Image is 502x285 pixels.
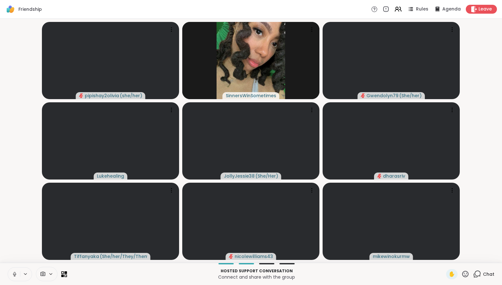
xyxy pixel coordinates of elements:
span: Friendship [18,6,42,12]
img: SinnersWinSometimes [217,22,285,99]
span: Chat [483,271,494,277]
span: dharasriv [383,173,405,179]
span: ( She/her/They/Them ) [100,253,147,260]
span: ( she/her ) [120,92,142,99]
span: Lukehealing [97,173,124,179]
span: ( She/her ) [399,92,422,99]
span: nicolewilliams43 [235,253,273,260]
span: SinnersWinSometimes [226,92,276,99]
span: ✋ [449,270,455,278]
span: audio-muted [229,254,233,259]
span: Tiffanyaka [74,253,99,260]
img: ShareWell Logomark [5,4,16,15]
span: audio-muted [361,93,365,98]
span: ( She/Her ) [255,173,278,179]
span: Rules [416,6,428,12]
p: Hosted support conversation [71,268,442,274]
span: audio-muted [79,93,84,98]
span: audio-muted [377,174,382,178]
span: mikewinokurmw [373,253,410,260]
p: Connect and share with the group [71,274,442,280]
span: JollyJessie38 [224,173,255,179]
span: pipishay2olivia [85,92,119,99]
span: Leave [479,6,492,12]
span: Gwendolyn79 [366,92,398,99]
span: Agenda [442,6,461,12]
